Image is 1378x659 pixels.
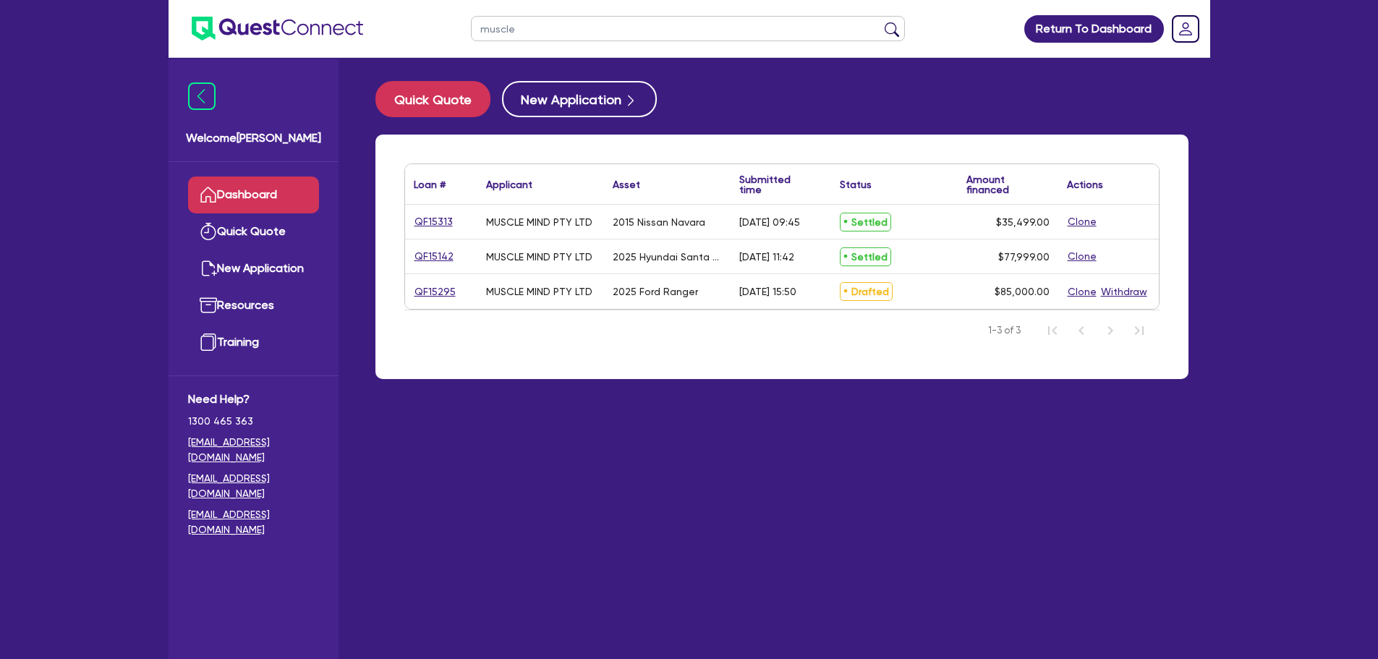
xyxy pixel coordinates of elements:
img: training [200,333,217,351]
button: Withdraw [1100,284,1148,300]
a: [EMAIL_ADDRESS][DOMAIN_NAME] [188,507,319,537]
button: Clone [1067,248,1097,265]
button: Next Page [1096,316,1125,345]
div: Status [840,179,872,190]
img: quick-quote [200,223,217,240]
button: Last Page [1125,316,1154,345]
a: Return To Dashboard [1024,15,1164,43]
div: 2015 Nissan Navara [613,216,705,228]
button: Clone [1067,213,1097,230]
span: Welcome [PERSON_NAME] [186,129,321,147]
span: Need Help? [188,391,319,408]
button: Clone [1067,284,1097,300]
span: 1-3 of 3 [988,323,1021,338]
img: quest-connect-logo-blue [192,17,363,41]
span: $35,499.00 [996,216,1050,228]
span: Drafted [840,282,893,301]
div: Asset [613,179,640,190]
span: $85,000.00 [995,286,1050,297]
div: [DATE] 15:50 [739,286,796,297]
span: 1300 465 363 [188,414,319,429]
span: Settled [840,213,891,231]
div: MUSCLE MIND PTY LTD [486,216,592,228]
div: Actions [1067,179,1103,190]
a: Resources [188,287,319,324]
div: Submitted time [739,174,809,195]
a: Quick Quote [375,81,502,117]
a: New Application [188,250,319,287]
button: First Page [1038,316,1067,345]
a: QF15295 [414,284,456,300]
div: MUSCLE MIND PTY LTD [486,251,592,263]
a: [EMAIL_ADDRESS][DOMAIN_NAME] [188,471,319,501]
a: QF15313 [414,213,454,230]
a: Training [188,324,319,361]
div: Loan # [414,179,446,190]
div: [DATE] 11:42 [739,251,794,263]
img: resources [200,297,217,314]
a: Dropdown toggle [1167,10,1204,48]
div: Applicant [486,179,532,190]
div: Amount financed [966,174,1050,195]
input: Search by name, application ID or mobile number... [471,16,905,41]
span: Settled [840,247,891,266]
button: New Application [502,81,657,117]
button: Quick Quote [375,81,490,117]
a: Quick Quote [188,213,319,250]
img: icon-menu-close [188,82,216,110]
a: Dashboard [188,177,319,213]
div: 2025 Hyundai Santa Fe [613,251,722,263]
div: MUSCLE MIND PTY LTD [486,286,592,297]
div: 2025 Ford Ranger [613,286,698,297]
img: new-application [200,260,217,277]
div: [DATE] 09:45 [739,216,800,228]
a: [EMAIL_ADDRESS][DOMAIN_NAME] [188,435,319,465]
span: $77,999.00 [998,251,1050,263]
a: QF15142 [414,248,454,265]
button: Previous Page [1067,316,1096,345]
